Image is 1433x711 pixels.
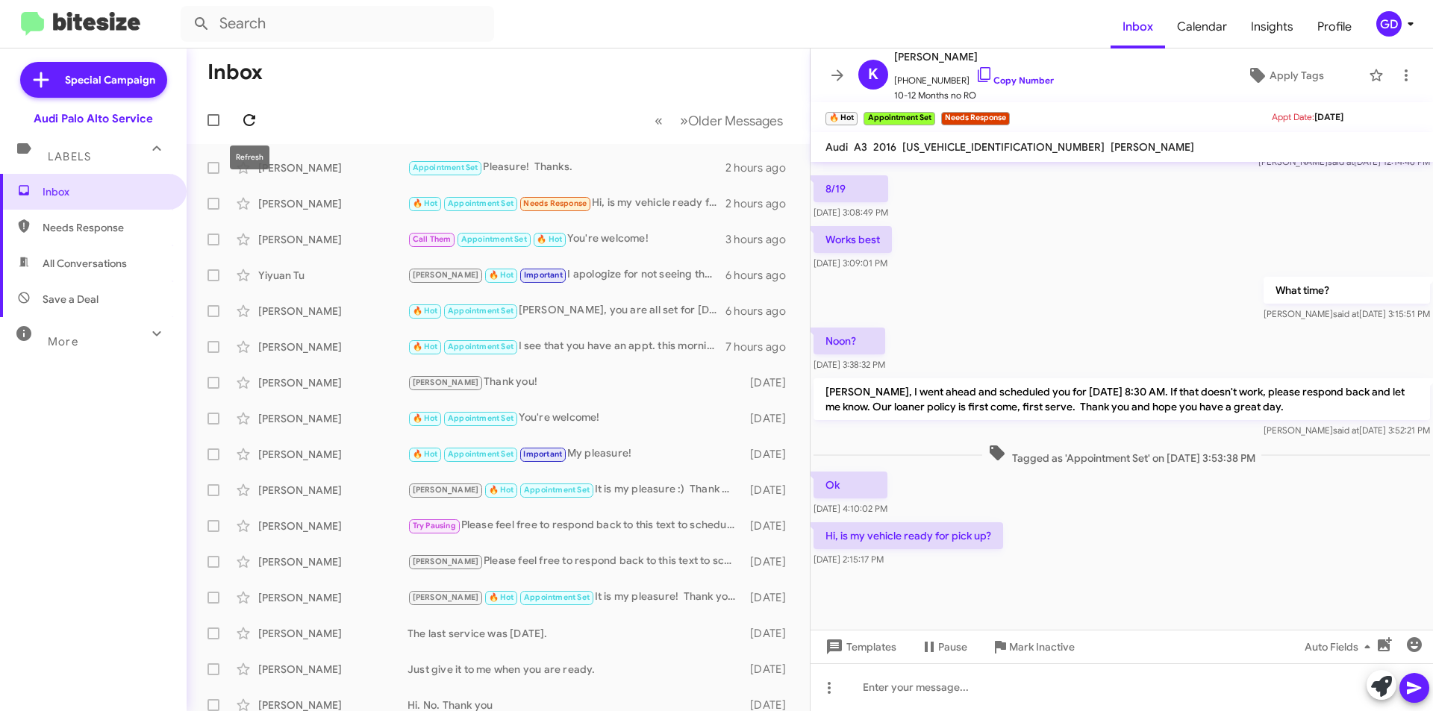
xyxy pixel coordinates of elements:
nav: Page navigation example [646,105,792,136]
span: said at [1333,425,1359,436]
a: Calendar [1165,5,1239,48]
div: Thank you! [408,374,743,391]
span: Needs Response [43,220,169,235]
div: Audi Palo Alto Service [34,111,153,126]
div: I see that you have an appt. this morning. See you soon. [408,338,725,355]
div: Just give it to me when you are ready. [408,662,743,677]
span: [US_VEHICLE_IDENTIFICATION_NUMBER] [902,140,1105,154]
span: Templates [822,633,896,660]
span: [DATE] 3:08:49 PM [814,207,888,218]
div: [PERSON_NAME] [258,483,408,498]
div: [DATE] [743,519,798,533]
div: [PERSON_NAME] [258,160,408,175]
span: [PERSON_NAME] [DATE] 3:15:51 PM [1264,308,1430,319]
span: Appointment Set [461,234,527,244]
div: It is my pleasure! Thank you. [408,589,743,606]
span: 2016 [873,140,896,154]
span: Appt Date: [1272,111,1314,122]
span: 🔥 Hot [413,198,438,208]
span: [DATE] 2:15:17 PM [814,554,884,565]
div: [DATE] [743,447,798,462]
span: 🔥 Hot [489,592,514,602]
span: [DATE] 4:10:02 PM [814,503,887,514]
span: 🔥 Hot [413,413,438,423]
span: Tagged as 'Appointment Set' on [DATE] 3:53:38 PM [982,444,1261,466]
span: [PERSON_NAME] [894,48,1054,66]
div: [PERSON_NAME] [258,447,408,462]
div: [PERSON_NAME] [258,626,408,641]
div: [PERSON_NAME] [258,519,408,533]
div: [PERSON_NAME] [258,411,408,426]
div: I apologize for not seeing that you already came in. Thank you and have a great day! [408,266,725,284]
span: Needs Response [523,198,587,208]
div: You're welcome! [408,410,743,427]
div: [PERSON_NAME] [258,232,408,247]
div: Pleasure! Thanks. [408,159,725,176]
button: Previous [646,105,672,136]
a: Profile [1305,5,1364,48]
div: 2 hours ago [725,160,798,175]
div: [PERSON_NAME] [258,339,408,354]
span: [DATE] [1314,111,1343,122]
div: [PERSON_NAME], you are all set for [DATE] 9 AM. We will see you then and hope you have a wonderfu... [408,302,725,319]
span: Inbox [43,184,169,199]
a: Special Campaign [20,62,167,98]
span: 10-12 Months no RO [894,88,1054,103]
div: [DATE] [743,411,798,426]
div: 7 hours ago [725,339,798,354]
div: Yiyuan Tu [258,268,408,283]
span: 🔥 Hot [489,485,514,495]
button: GD [1364,11,1417,37]
div: 6 hours ago [725,304,798,319]
span: Mark Inactive [1009,633,1075,660]
div: [DATE] [743,483,798,498]
span: Special Campaign [65,72,155,87]
span: [PERSON_NAME] [DATE] 3:52:21 PM [1264,425,1430,436]
small: Needs Response [941,112,1010,125]
div: [PERSON_NAME] [258,590,408,605]
div: [DATE] [743,626,798,641]
button: Templates [811,633,908,660]
div: You're welcome! [408,231,725,248]
p: What time? [1264,277,1430,304]
span: Audi [825,140,848,154]
a: Copy Number [975,75,1054,86]
span: 🔥 Hot [413,306,438,316]
span: Important [524,270,563,280]
p: 8/19 [814,175,888,202]
span: K [868,63,878,87]
span: Call Them [413,234,452,244]
span: Save a Deal [43,292,99,307]
div: My pleasure! [408,445,743,463]
div: [PERSON_NAME] [258,554,408,569]
p: Works best [814,226,892,253]
div: [PERSON_NAME] [258,304,408,319]
span: Pause [938,633,967,660]
div: [PERSON_NAME] [258,375,408,390]
div: [DATE] [743,554,798,569]
span: Appointment Set [524,592,590,602]
span: [PERSON_NAME] [413,270,479,280]
span: » [680,111,688,130]
span: [PERSON_NAME] [413,592,479,602]
span: said at [1333,308,1359,319]
span: 🔥 Hot [537,234,562,244]
span: [PHONE_NUMBER] [894,66,1054,88]
button: Next [671,105,792,136]
div: [PERSON_NAME] [258,662,408,677]
span: All Conversations [43,256,127,271]
span: Try Pausing [413,521,456,530]
div: Please feel free to respond back to this text to schedule or call us at [PHONE_NUMBER] when you a... [408,553,743,570]
span: Appointment Set [448,342,513,351]
span: Appointment Set [413,163,478,172]
span: Appointment Set [448,198,513,208]
p: Hi, is my vehicle ready for pick up? [814,522,1003,549]
button: Auto Fields [1293,633,1388,660]
span: Appointment Set [524,485,590,495]
button: Mark Inactive [979,633,1087,660]
span: Older Messages [688,113,783,129]
div: [PERSON_NAME] [258,196,408,211]
span: [DATE] 3:09:01 PM [814,257,887,269]
span: 🔥 Hot [489,270,514,280]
